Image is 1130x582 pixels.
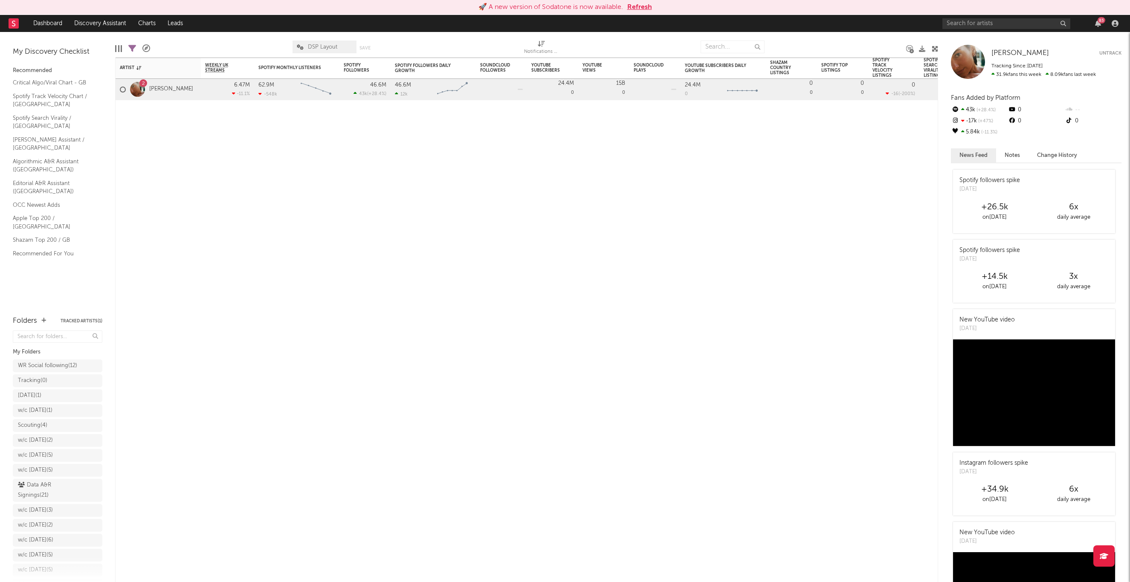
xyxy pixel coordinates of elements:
div: Notifications (Artist) [524,47,558,57]
div: 15B [616,81,625,86]
a: w/c [DATE](6) [13,534,102,547]
a: w/c [DATE](5) [13,464,102,477]
div: -- [1065,104,1121,116]
div: [DATE] ( 1 ) [18,391,41,401]
div: w/c [DATE] ( 2 ) [18,435,53,446]
a: WR Social following(12) [13,359,102,372]
div: on [DATE] [955,212,1034,223]
div: -17k [951,116,1008,127]
div: Data A&R Signings ( 21 ) [18,480,78,501]
div: daily average [1034,495,1113,505]
div: ( ) [353,91,386,96]
div: w/c [DATE] ( 6 ) [18,535,53,545]
div: SoundCloud Plays [634,63,664,73]
a: Discovery Assistant [68,15,132,32]
div: Spotify Followers Daily Growth [395,63,459,73]
a: w/c [DATE](2) [13,434,102,447]
div: +14.5k [955,272,1034,282]
a: [PERSON_NAME] Assistant / [GEOGRAPHIC_DATA] [13,135,94,153]
div: w/c [DATE] ( 5 ) [18,550,53,560]
div: 6 x [1034,484,1113,495]
div: 62.9M [258,82,274,88]
div: 0 [809,81,813,86]
a: Leads [162,15,189,32]
div: 0 [821,79,864,100]
a: Recommended For You [13,249,94,258]
a: Scouting(4) [13,419,102,432]
div: +26.5k [955,202,1034,212]
div: Recommended [13,66,102,76]
div: A&R Pipeline [142,36,150,61]
div: 0 [770,79,813,100]
span: +28.4 % [975,108,996,113]
span: -200 % [900,92,914,96]
a: w/c [DATE](5) [13,564,102,576]
button: Tracked Artists(1) [61,319,102,323]
div: Notifications (Artist) [524,36,558,61]
span: 43k [359,92,367,96]
span: Weekly UK Streams [205,63,237,73]
div: Spotify Followers [344,63,374,73]
div: 12k [395,91,408,97]
div: w/c [DATE] ( 3 ) [18,505,53,515]
div: Spotify Search Virality Listings [924,58,953,78]
div: on [DATE] [955,495,1034,505]
div: [DATE] [959,324,1015,333]
div: 6.47M [234,82,250,88]
span: 8.09k fans last week [991,72,1096,77]
button: Save [359,46,371,50]
div: +34.9k [955,484,1034,495]
div: 24.4M [685,82,701,88]
button: Change History [1029,148,1086,162]
a: Apple Top 200 / [GEOGRAPHIC_DATA] [13,214,94,231]
div: [DATE] [959,185,1020,194]
div: w/c [DATE] ( 5 ) [18,465,53,475]
div: w/c [DATE] ( 5 ) [18,565,53,575]
div: 0 [1065,116,1121,127]
a: [DATE](1) [13,389,102,402]
a: w/c [DATE](2) [13,519,102,532]
a: OCC Newest Adds [13,200,94,210]
div: 3 x [1034,272,1113,282]
a: Dashboard [27,15,68,32]
div: Spotify Top Listings [821,63,851,73]
a: Editorial A&R Assistant ([GEOGRAPHIC_DATA]) [13,179,94,196]
a: Data A&R Signings(21) [13,479,102,502]
div: Folders [13,316,37,326]
div: 24.4M [558,81,574,86]
button: Notes [996,148,1029,162]
button: Untrack [1099,49,1121,58]
div: [DATE] [959,537,1015,546]
div: 0 [1008,116,1064,127]
span: -11.3 % [980,130,997,135]
div: YouTube Views [582,63,612,73]
div: 0 [1008,104,1064,116]
div: 46.6M [395,82,411,88]
span: 31.9k fans this week [991,72,1041,77]
div: 0 [685,92,688,96]
button: Refresh [627,2,652,12]
input: Search... [701,41,765,53]
div: 6 x [1034,202,1113,212]
div: -11.1 % [232,91,250,96]
div: Spotify Track Velocity Listings [872,58,902,78]
a: w/c [DATE](5) [13,449,102,462]
div: My Discovery Checklist [13,47,102,57]
span: -16 [891,92,898,96]
a: Charts [132,15,162,32]
div: Scouting ( 4 ) [18,420,47,431]
div: YouTube Subscribers Daily Growth [685,63,749,73]
div: [DATE] [959,255,1020,263]
div: -548k [258,91,277,97]
div: daily average [1034,212,1113,223]
a: [PERSON_NAME] [149,86,193,93]
a: Spotify Search Virality / [GEOGRAPHIC_DATA] [13,113,94,131]
svg: Chart title [723,79,762,100]
a: Tracking(0) [13,374,102,387]
div: YouTube Subscribers [531,63,561,73]
div: Spotify followers spike [959,246,1020,255]
div: w/c [DATE] ( 1 ) [18,405,52,416]
svg: Chart title [297,79,335,100]
div: WR Social following ( 12 ) [18,361,77,371]
a: w/c [DATE](1) [13,404,102,417]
